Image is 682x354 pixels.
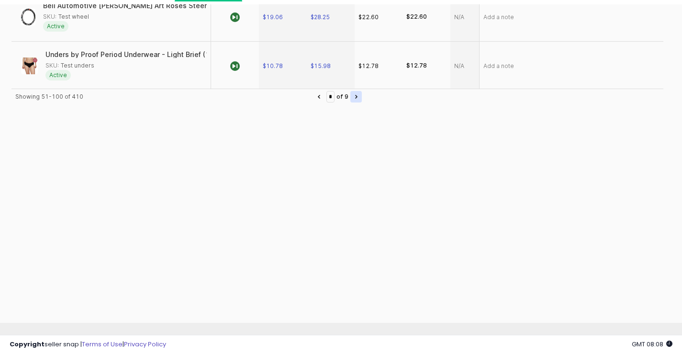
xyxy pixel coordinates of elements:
[263,58,283,66] span: $10.78
[45,57,59,66] span: SKU:
[313,87,324,98] button: Previous page
[311,58,331,66] span: $15.98
[21,53,38,70] img: Unders by Proof Period Underwear - Light Brief (1 light tampon / panty liner)
[10,340,166,349] div: seller snap | |
[483,9,514,17] span: Add a note
[311,9,330,17] span: $28.25
[45,66,71,76] span: Active
[350,87,362,98] button: Next page
[11,84,663,232] div: Table toolbar
[45,57,94,66] div: Test unders
[358,9,379,17] div: $22.60
[406,9,427,17] div: $22.60
[15,88,313,97] div: Showing 51-100 of 410
[406,57,427,66] div: $12.78
[45,47,298,54] div: Unders by Proof Period Underwear - Light Brief (1 light tampon / panty liner)
[336,88,348,97] label: of 9
[263,9,283,17] span: $19.06
[358,57,379,66] div: $12.78
[327,87,334,98] input: Page
[43,17,68,27] span: Active
[43,8,89,17] div: Test wheel
[10,340,45,349] strong: Copyright
[21,4,35,21] img: Bell Automotive David Gonzales Art Roses Steering Wheel Cover
[124,340,166,349] a: Privacy Policy
[632,340,672,349] span: 2025-08-11 08:08 GMT
[43,8,56,17] span: SKU:
[483,58,514,66] span: Add a note
[82,340,123,349] a: Terms of Use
